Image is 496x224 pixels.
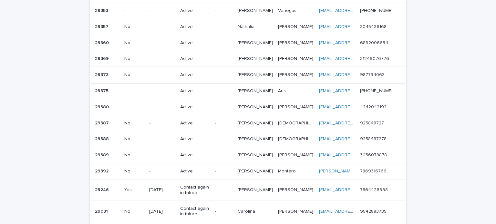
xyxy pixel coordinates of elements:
[149,40,175,46] p: -
[215,152,232,158] p: -
[149,152,175,158] p: -
[90,19,406,35] tr: 2935729357 No-Active-NathaliaNathalia [PERSON_NAME][PERSON_NAME] [EMAIL_ADDRESS][DOMAIN_NAME] 304...
[149,136,175,142] p: -
[124,40,144,46] p: No
[95,87,110,94] p: 29375
[319,24,392,29] a: [EMAIL_ADDRESS][DOMAIN_NAME]
[124,209,144,214] p: No
[124,121,144,126] p: No
[319,56,392,61] a: [EMAIL_ADDRESS][DOMAIN_NAME]
[95,103,110,110] p: 29380
[319,153,392,157] a: [EMAIL_ADDRESS][DOMAIN_NAME]
[149,104,175,110] p: -
[90,67,406,83] tr: 2937329373 No-Active-[PERSON_NAME][PERSON_NAME] [PERSON_NAME][PERSON_NAME] [EMAIL_ADDRESS][DOMAIN...
[180,136,210,142] p: Active
[278,55,315,62] p: [PERSON_NAME]
[90,51,406,67] tr: 2936929369 No-Active-[PERSON_NAME][PERSON_NAME] [PERSON_NAME][PERSON_NAME] [EMAIL_ADDRESS][DOMAIN...
[360,23,388,30] p: 3045436168
[360,7,397,14] p: [PHONE_NUMBER]
[278,39,315,46] p: [PERSON_NAME]
[180,72,210,78] p: Active
[319,121,392,125] a: [EMAIL_ADDRESS][DOMAIN_NAME]
[124,136,144,142] p: No
[278,71,315,78] p: [PERSON_NAME]
[215,24,232,30] p: -
[124,187,144,193] p: Yes
[319,137,392,141] a: [EMAIL_ADDRESS][DOMAIN_NAME]
[90,179,406,201] tr: 2924629246 Yes[DATE]Contact again in future-[PERSON_NAME][PERSON_NAME] [PERSON_NAME][PERSON_NAME]...
[124,24,144,30] p: No
[95,186,110,193] p: 29246
[278,119,315,126] p: [DEMOGRAPHIC_DATA]
[124,169,144,174] p: No
[90,201,406,222] tr: 2903129031 No[DATE]Contact again in future-CarolinaCarolina [PERSON_NAME][PERSON_NAME] [EMAIL_ADD...
[149,169,175,174] p: -
[149,209,175,214] p: [DATE]
[124,104,144,110] p: -
[180,206,210,217] p: Contact again in future
[124,72,144,78] p: No
[238,87,274,94] p: [PERSON_NAME]
[90,3,406,19] tr: 2935329353 --Active-[PERSON_NAME][PERSON_NAME] VenegasVenegas [EMAIL_ADDRESS][DOMAIN_NAME] [PHONE...
[319,188,392,192] a: [EMAIL_ADDRESS][DOMAIN_NAME]
[360,135,388,142] p: 9258487278
[90,99,406,115] tr: 2938029380 --Active-[PERSON_NAME][PERSON_NAME] [PERSON_NAME][PERSON_NAME] [EMAIL_ADDRESS][DOMAIN_...
[180,56,210,62] p: Active
[360,208,388,214] p: 9542883735
[278,103,315,110] p: [PERSON_NAME]
[238,39,274,46] p: [PERSON_NAME]
[180,169,210,174] p: Active
[215,40,232,46] p: -
[319,8,392,13] a: [EMAIL_ADDRESS][DOMAIN_NAME]
[180,8,210,14] p: Active
[124,8,144,14] p: -
[149,24,175,30] p: -
[238,119,274,126] p: [PERSON_NAME]
[360,186,389,193] p: 7864426998
[95,55,110,62] p: 29369
[360,39,389,46] p: 6892006654
[215,8,232,14] p: -
[238,167,274,174] p: [PERSON_NAME]
[180,88,210,94] p: Active
[319,89,392,93] a: [EMAIL_ADDRESS][DOMAIN_NAME]
[278,167,297,174] p: Montero
[95,208,109,214] p: 29031
[278,186,315,193] p: [PERSON_NAME]
[238,208,256,214] p: Carolina
[180,152,210,158] p: Active
[95,151,110,158] p: 29389
[180,185,210,196] p: Contact again in future
[215,72,232,78] p: -
[215,169,232,174] p: -
[95,71,110,78] p: 29373
[238,23,256,30] p: Nathalia
[215,88,232,94] p: -
[238,103,274,110] p: [PERSON_NAME]
[360,71,386,78] p: 987734063
[124,88,144,94] p: -
[238,151,274,158] p: [PERSON_NAME]
[180,40,210,46] p: Active
[215,187,232,193] p: -
[360,103,388,110] p: 4242042192
[95,39,110,46] p: 29360
[95,119,110,126] p: 29387
[124,152,144,158] p: No
[278,7,298,14] p: Venegas
[149,8,175,14] p: -
[215,136,232,142] p: -
[278,208,315,214] p: [PERSON_NAME]
[180,121,210,126] p: Active
[90,163,406,179] tr: 2939229392 No-Active-[PERSON_NAME][PERSON_NAME] MonteroMontero [PERSON_NAME][EMAIL_ADDRESS][PERSO...
[95,7,109,14] p: 29353
[149,88,175,94] p: -
[90,147,406,163] tr: 2938929389 No-Active-[PERSON_NAME][PERSON_NAME] [PERSON_NAME][PERSON_NAME] [EMAIL_ADDRESS][DOMAIN...
[360,167,388,174] p: 7869316766
[124,56,144,62] p: No
[215,121,232,126] p: -
[238,7,274,14] p: [PERSON_NAME]
[278,23,315,30] p: [PERSON_NAME]
[360,55,390,62] p: 31249076776
[95,167,110,174] p: 29392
